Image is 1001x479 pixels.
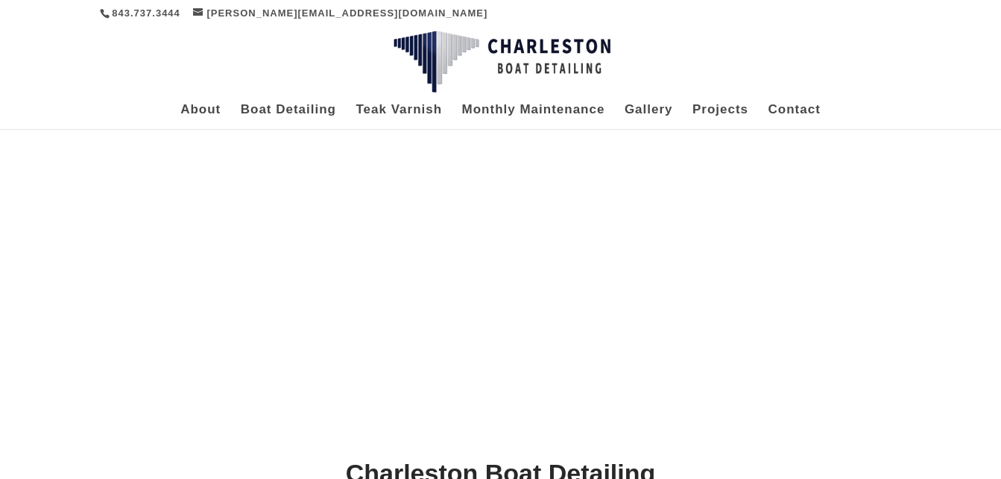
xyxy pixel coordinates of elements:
[241,104,336,129] a: Boat Detailing
[193,7,487,19] a: [PERSON_NAME][EMAIL_ADDRESS][DOMAIN_NAME]
[625,104,673,129] a: Gallery
[692,104,748,129] a: Projects
[112,7,180,19] a: 843.737.3444
[356,104,442,129] a: Teak Varnish
[462,104,605,129] a: Monthly Maintenance
[768,104,821,129] a: Contact
[180,104,221,129] a: About
[394,31,610,93] img: Charleston Boat Detailing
